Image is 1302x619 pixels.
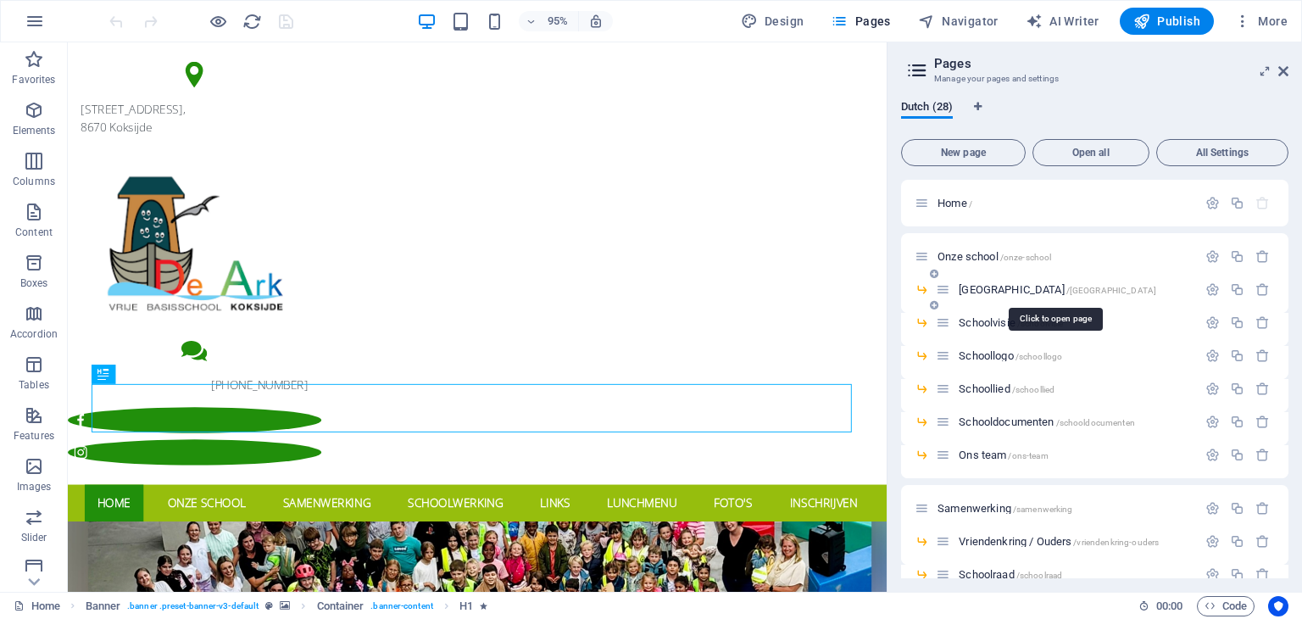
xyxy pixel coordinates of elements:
[317,596,364,616] span: Click to select. Double-click to edit
[1255,534,1270,549] div: Remove
[1230,382,1244,396] div: Duplicate
[959,449,1048,461] span: Click to open page
[1230,196,1244,210] div: Duplicate
[1073,538,1159,547] span: /vriendenkring-ouders
[954,317,1197,328] div: Schoolvisie/schoolvisie
[954,569,1197,580] div: Schoolraad/schoolraad
[934,56,1288,71] h2: Pages
[959,283,1156,296] span: [GEOGRAPHIC_DATA]
[519,11,579,31] button: 95%
[1012,385,1055,394] span: /schoollied
[1019,8,1106,35] button: AI Writer
[1013,505,1073,514] span: /samenwerking
[954,416,1197,427] div: Schooldocumenten/schooldocumenten
[1205,567,1220,582] div: Settings
[1205,534,1220,549] div: Settings
[741,13,804,30] span: Design
[1056,418,1135,427] span: /schooldocumenten
[480,601,487,611] i: Element contains an animation
[959,568,1062,581] span: Click to open page
[14,596,60,616] a: Click to cancel selection. Double-click to open Pages
[1156,596,1182,616] span: 00 00
[1227,8,1294,35] button: More
[1255,567,1270,582] div: Remove
[1268,596,1288,616] button: Usercentrics
[901,100,1288,132] div: Language Tabs
[831,13,890,30] span: Pages
[280,601,290,611] i: This element contains a background
[1008,451,1048,460] span: /ons-team
[19,378,49,392] p: Tables
[14,429,54,443] p: Features
[1032,139,1149,166] button: Open all
[1026,13,1099,30] span: AI Writer
[909,148,1018,158] span: New page
[1255,196,1270,210] div: The startpage cannot be deleted
[17,480,52,494] p: Images
[1230,249,1244,264] div: Duplicate
[1255,282,1270,297] div: Remove
[1040,148,1142,158] span: Open all
[1016,571,1063,580] span: /schoolraad
[265,601,273,611] i: This element is a customizable preset
[969,199,972,209] span: /
[242,12,262,31] i: Reload page
[911,8,1005,35] button: Navigator
[954,449,1197,460] div: Ons team/ons-team
[15,226,53,239] p: Content
[13,124,56,137] p: Elements
[1205,196,1220,210] div: Settings
[934,71,1255,86] h3: Manage your pages and settings
[1230,501,1244,516] div: Duplicate
[954,383,1197,394] div: Schoollied/schoollied
[1205,501,1220,516] div: Settings
[1230,567,1244,582] div: Duplicate
[734,8,811,35] button: Design
[242,11,262,31] button: reload
[1205,415,1220,429] div: Settings
[1230,534,1244,549] div: Duplicate
[954,284,1197,295] div: [GEOGRAPHIC_DATA]/[GEOGRAPHIC_DATA]
[1164,148,1281,158] span: All Settings
[10,327,58,341] p: Accordion
[959,382,1054,395] span: Click to open page
[459,596,473,616] span: Click to select. Double-click to edit
[1156,139,1288,166] button: All Settings
[1255,349,1270,363] div: Remove
[1168,599,1171,612] span: :
[1017,319,1064,328] span: /schoolvisie
[1255,315,1270,330] div: Remove
[1205,596,1247,616] span: Code
[208,11,228,31] button: Click here to leave preview mode and continue editing
[954,536,1197,547] div: Vriendenkring / Ouders/vriendenkring-ouders
[1015,352,1063,361] span: /schoollogo
[1205,382,1220,396] div: Settings
[1197,596,1255,616] button: Code
[127,596,259,616] span: . banner .preset-banner-v3-default
[1255,501,1270,516] div: Remove
[938,250,1051,263] span: Onze school
[544,11,571,31] h6: 95%
[1230,448,1244,462] div: Duplicate
[938,502,1072,515] span: Click to open page
[1230,282,1244,297] div: Duplicate
[1205,315,1220,330] div: Settings
[1255,448,1270,462] div: Remove
[1000,253,1052,262] span: /onze-school
[1205,282,1220,297] div: Settings
[959,535,1159,548] span: Click to open page
[588,14,604,29] i: On resize automatically adjust zoom level to fit chosen device.
[1133,13,1200,30] span: Publish
[1138,596,1183,616] h6: Session time
[1205,349,1220,363] div: Settings
[1230,315,1244,330] div: Duplicate
[901,97,953,120] span: Dutch (28)
[1234,13,1288,30] span: More
[21,531,47,544] p: Slider
[734,8,811,35] div: Design (Ctrl+Alt+Y)
[12,73,55,86] p: Favorites
[918,13,999,30] span: Navigator
[370,596,432,616] span: . banner-content
[959,316,1063,329] span: Click to open page
[932,503,1197,514] div: Samenwerking/samenwerking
